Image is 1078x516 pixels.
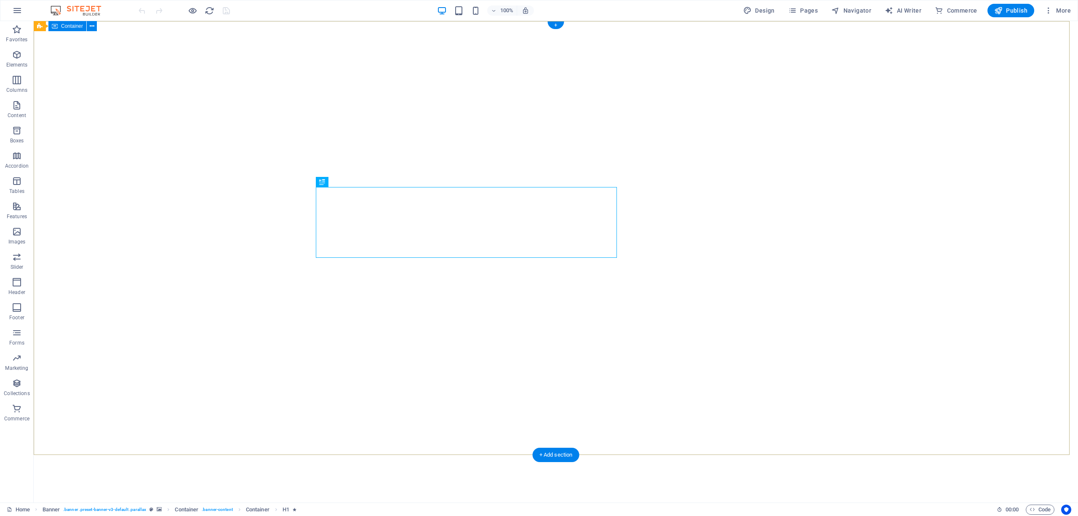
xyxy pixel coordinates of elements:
[1044,6,1071,15] span: More
[4,415,29,422] p: Commerce
[63,505,146,515] span: . banner .preset-banner-v3-default .parallax
[149,507,153,512] i: This element is a customizable preset
[4,390,29,397] p: Collections
[10,137,24,144] p: Boxes
[7,213,27,220] p: Features
[43,505,60,515] span: Click to select. Double-click to edit
[205,6,214,16] i: Reload page
[9,340,24,346] p: Forms
[881,4,925,17] button: AI Writer
[487,5,517,16] button: 100%
[997,505,1019,515] h6: Session time
[202,505,232,515] span: . banner-content
[6,61,28,68] p: Elements
[175,505,198,515] span: Click to select. Double-click to edit
[6,87,27,94] p: Columns
[8,238,26,245] p: Images
[246,505,269,515] span: Click to select. Double-click to edit
[11,264,24,270] p: Slider
[8,289,25,296] p: Header
[204,5,214,16] button: reload
[935,6,977,15] span: Commerce
[740,4,778,17] div: Design (Ctrl+Alt+Y)
[5,365,28,372] p: Marketing
[9,314,24,321] p: Footer
[828,4,875,17] button: Navigator
[1006,505,1019,515] span: 00 00
[987,4,1034,17] button: Publish
[994,6,1027,15] span: Publish
[61,24,83,29] span: Container
[5,163,29,169] p: Accordion
[48,5,112,16] img: Editor Logo
[187,5,197,16] button: Click here to leave preview mode and continue editing
[8,112,26,119] p: Content
[1030,505,1051,515] span: Code
[9,188,24,195] p: Tables
[931,4,981,17] button: Commerce
[547,21,564,29] div: +
[1026,505,1054,515] button: Code
[43,505,297,515] nav: breadcrumb
[522,7,529,14] i: On resize automatically adjust zoom level to fit chosen device.
[1041,4,1074,17] button: More
[885,6,921,15] span: AI Writer
[788,6,818,15] span: Pages
[293,507,296,512] i: Element contains an animation
[1011,506,1013,513] span: :
[740,4,778,17] button: Design
[500,5,513,16] h6: 100%
[7,505,30,515] a: Click to cancel selection. Double-click to open Pages
[157,507,162,512] i: This element contains a background
[1061,505,1071,515] button: Usercentrics
[831,6,871,15] span: Navigator
[283,505,289,515] span: Click to select. Double-click to edit
[533,448,579,462] div: + Add section
[743,6,775,15] span: Design
[785,4,821,17] button: Pages
[6,36,27,43] p: Favorites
